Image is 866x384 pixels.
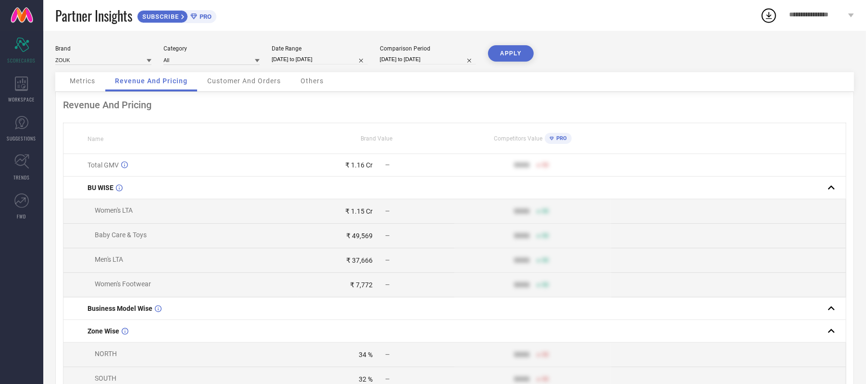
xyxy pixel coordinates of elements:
[385,257,389,264] span: —
[380,45,476,52] div: Comparison Period
[760,7,778,24] div: Open download list
[542,282,549,288] span: 50
[95,231,147,239] span: Baby Care & Toys
[361,135,392,142] span: Brand Value
[514,207,529,215] div: 9999
[494,135,542,142] span: Competitors Value
[13,174,30,181] span: TRENDS
[346,232,373,240] div: ₹ 49,569
[385,376,389,383] span: —
[514,351,529,358] div: 9999
[70,77,95,85] span: Metrics
[385,208,389,215] span: —
[88,161,119,169] span: Total GMV
[346,256,373,264] div: ₹ 37,666
[359,375,373,383] div: 32 %
[542,351,549,358] span: 50
[542,376,549,383] span: 50
[514,256,529,264] div: 9999
[542,162,549,168] span: 50
[542,257,549,264] span: 50
[514,232,529,240] div: 9999
[542,232,549,239] span: 50
[272,54,368,64] input: Select date range
[542,208,549,215] span: 50
[197,13,212,20] span: PRO
[17,213,26,220] span: FWD
[88,305,152,312] span: Business Model Wise
[9,96,35,103] span: WORKSPACE
[95,350,117,358] span: NORTH
[63,99,846,111] div: Revenue And Pricing
[350,281,373,289] div: ₹ 7,772
[514,375,529,383] div: 9999
[385,232,389,239] span: —
[359,351,373,358] div: 34 %
[301,77,324,85] span: Others
[137,8,216,23] a: SUBSCRIBEPRO
[55,6,132,26] span: Partner Insights
[95,256,123,263] span: Men's LTA
[514,161,529,169] div: 9999
[380,54,476,64] input: Select comparison period
[272,45,368,52] div: Date Range
[115,77,188,85] span: Revenue And Pricing
[488,45,534,62] button: APPLY
[95,206,133,214] span: Women's LTA
[345,207,373,215] div: ₹ 1.15 Cr
[95,374,116,382] span: SOUTH
[88,136,103,142] span: Name
[385,351,389,358] span: —
[385,282,389,288] span: —
[8,57,36,64] span: SCORECARDS
[514,281,529,289] div: 9999
[554,135,567,141] span: PRO
[345,161,373,169] div: ₹ 1.16 Cr
[163,45,260,52] div: Category
[385,162,389,168] span: —
[7,135,37,142] span: SUGGESTIONS
[88,184,113,192] span: BU WISE
[88,327,119,335] span: Zone Wise
[55,45,151,52] div: Brand
[207,77,281,85] span: Customer And Orders
[138,13,181,20] span: SUBSCRIBE
[95,280,151,288] span: Women's Footwear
